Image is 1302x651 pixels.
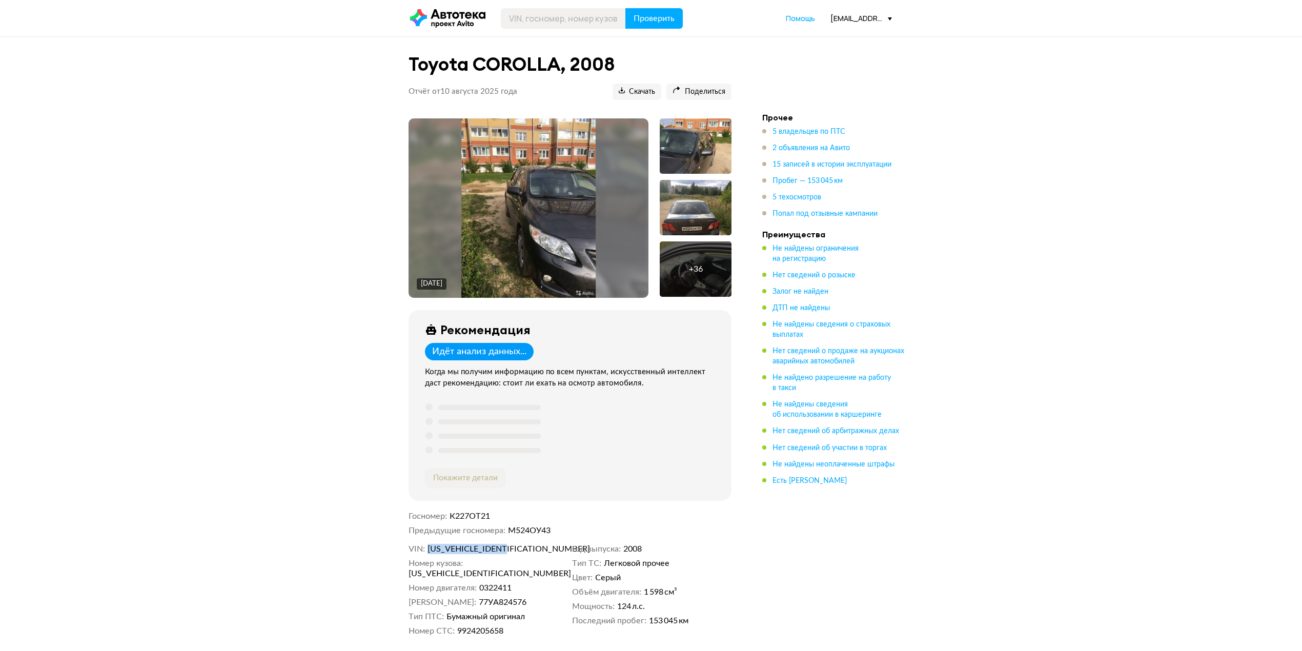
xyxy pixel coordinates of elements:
[772,321,890,338] span: Не найдены сведения о страховых выплатах
[409,626,455,636] dt: Номер СТС
[625,8,683,29] button: Проверить
[595,573,621,583] span: Серый
[432,346,526,357] div: Идёт анализ данных...
[772,304,830,312] span: ДТП не найдены
[786,13,815,23] span: Помощь
[446,612,525,622] span: Бумажный оригинал
[421,279,442,289] div: [DATE]
[762,229,906,239] h4: Преимущества
[501,8,626,29] input: VIN, госномер, номер кузова
[409,558,463,568] dt: Номер кузова
[409,511,447,521] dt: Госномер
[425,367,719,389] div: Когда мы получим информацию по всем пунктам, искусственный интеллект даст рекомендацию: стоит ли ...
[409,53,731,75] h1: Toyota COROLLA, 2008
[409,525,505,536] dt: Предыдущие госномера
[623,544,642,554] span: 2008
[772,444,887,452] span: Нет сведений об участии в торгах
[644,587,677,597] span: 1 598 см³
[409,597,476,607] dt: [PERSON_NAME]
[772,145,850,152] span: 2 объявления на Авито
[673,87,725,97] span: Поделиться
[572,544,621,554] dt: Год выпуска
[433,474,498,482] span: Покажите детали
[572,558,601,568] dt: Тип ТС
[619,87,655,97] span: Скачать
[772,348,904,365] span: Нет сведений о продаже на аукционах аварийных автомобилей
[572,616,646,626] dt: Последний пробег
[479,583,512,593] span: 0322411
[772,428,899,435] span: Нет сведений об арбитражных делах
[409,568,526,579] span: [US_VEHICLE_IDENTIFICATION_NUMBER]
[409,612,444,622] dt: Тип ПТС
[772,272,856,279] span: Нет сведений о розыске
[479,597,526,607] span: 77УА824576
[409,583,477,593] dt: Номер двигателя
[457,626,503,636] span: 9924205658
[762,112,906,123] h4: Прочее
[772,461,894,468] span: Не найдены неоплаченные штрафы
[617,601,645,612] span: 124 л.с.
[613,84,661,100] button: Скачать
[689,264,703,274] div: + 36
[772,194,821,201] span: 5 техосмотров
[572,587,641,597] dt: Объём двигателя
[428,544,545,554] span: [US_VEHICLE_IDENTIFICATION_NUMBER]
[772,128,845,135] span: 5 владельцев по ПТС
[772,401,882,418] span: Не найдены сведения об использовании в каршеринге
[508,525,732,536] dd: М524ОУ43
[772,177,843,185] span: Пробег — 153 045 км
[440,322,531,337] div: Рекомендация
[772,161,891,168] span: 15 записей в истории эксплуатации
[786,13,815,24] a: Помощь
[572,573,593,583] dt: Цвет
[634,14,675,23] span: Проверить
[772,288,828,295] span: Залог не найден
[649,616,688,626] span: 153 045 км
[461,118,596,298] img: Main car
[450,512,490,520] span: К227ОТ21
[604,558,669,568] span: Легковой прочее
[772,245,859,262] span: Не найдены ограничения на регистрацию
[772,374,891,392] span: Не найдено разрешение на работу в такси
[830,13,892,23] div: [EMAIL_ADDRESS][DOMAIN_NAME]
[425,468,506,489] button: Покажите детали
[409,87,517,97] p: Отчёт от 10 августа 2025 года
[772,477,847,484] span: Есть [PERSON_NAME]
[572,601,615,612] dt: Мощность
[409,544,425,554] dt: VIN
[666,84,731,100] button: Поделиться
[772,210,878,217] span: Попал под отзывные кампании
